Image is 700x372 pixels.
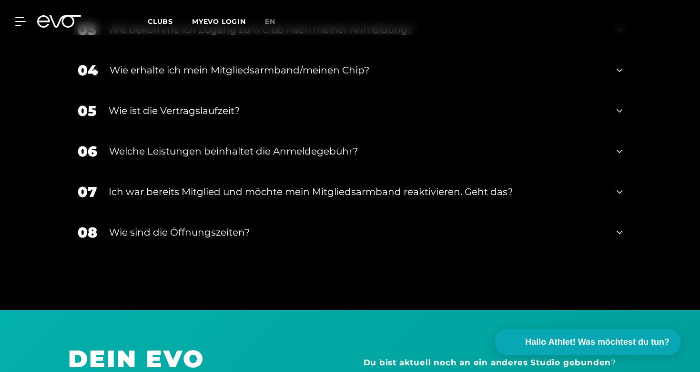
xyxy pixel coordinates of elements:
button: Hallo Athlet! Was möchtest du tun? [495,329,681,355]
div: 07 [78,181,97,203]
div: Ich war bereits Mitglied und möchte mein Mitgliedsarmband reaktivieren. Geht das? [109,185,605,199]
div: Wie erhalte ich mein Mitgliedsarmband/meinen Chip? [110,63,605,77]
div: 08 [78,222,97,243]
div: 05 [78,100,97,122]
a: en [265,16,287,27]
div: Wie sind die Öffnungszeiten? [109,225,605,239]
span: en [265,17,275,26]
div: Welche Leistungen beinhaltet die Anmeldegebühr? [109,144,605,158]
div: 04 [78,60,98,81]
a: MYEVO LOGIN [192,17,246,26]
span: Hallo Athlet! Was möchtest du tun? [525,336,670,349]
div: 06 [78,141,97,162]
span: Clubs [148,17,173,26]
strong: Du bist aktuell noch an ein anderes Studio gebunden [364,358,611,367]
div: Wie ist die Vertragslaufzeit? [109,103,605,118]
a: Clubs [148,17,192,26]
